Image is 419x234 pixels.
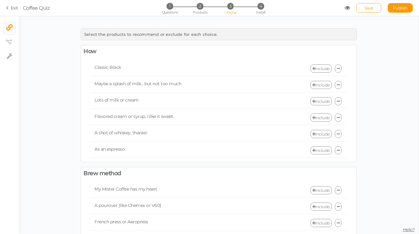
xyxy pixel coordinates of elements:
[94,64,121,70] span: Classic Black
[94,219,148,225] span: French press or Aeropress
[403,227,415,232] span: Help?
[356,3,381,13] div: Save
[23,4,50,12] div: Coffee Quiz
[84,32,218,37] span: Select the products to recommend or exclude for each choice.
[94,114,174,119] span: Flavored cream or syrup, I like it sweet.
[310,130,332,138] a: Include
[256,10,265,14] span: Install
[83,48,96,55] span: How
[94,203,161,208] span: A pourover (like Chemex or V60)
[310,64,332,73] a: Include
[185,3,215,9] li: 2 Products
[310,203,332,211] a: Include
[364,5,373,10] span: Save
[94,130,147,136] span: A shot of whiskey, thanks!
[246,3,275,9] li: 4 Install
[193,10,207,14] span: Products
[310,219,332,227] a: Include
[225,10,236,14] span: Linking
[310,114,332,122] a: Include
[227,3,234,9] span: 3
[94,81,181,86] span: Maybe a splash of milk... but not too much
[216,3,245,9] li: 3 Linking
[257,3,264,9] span: 4
[162,10,178,14] span: Questions
[310,146,332,154] a: Include
[166,3,173,9] span: 1
[94,186,157,192] span: My Mister Coffee has my heart
[393,5,408,10] span: Publish
[310,97,332,105] a: Include
[310,81,332,89] a: Include
[6,5,18,11] a: Exit
[197,3,203,9] span: 2
[94,146,125,152] span: As an espresso
[94,97,139,103] span: Lots of milk or cream
[155,3,184,9] li: 1 Questions
[83,170,121,177] span: Brew method
[310,186,332,194] a: Include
